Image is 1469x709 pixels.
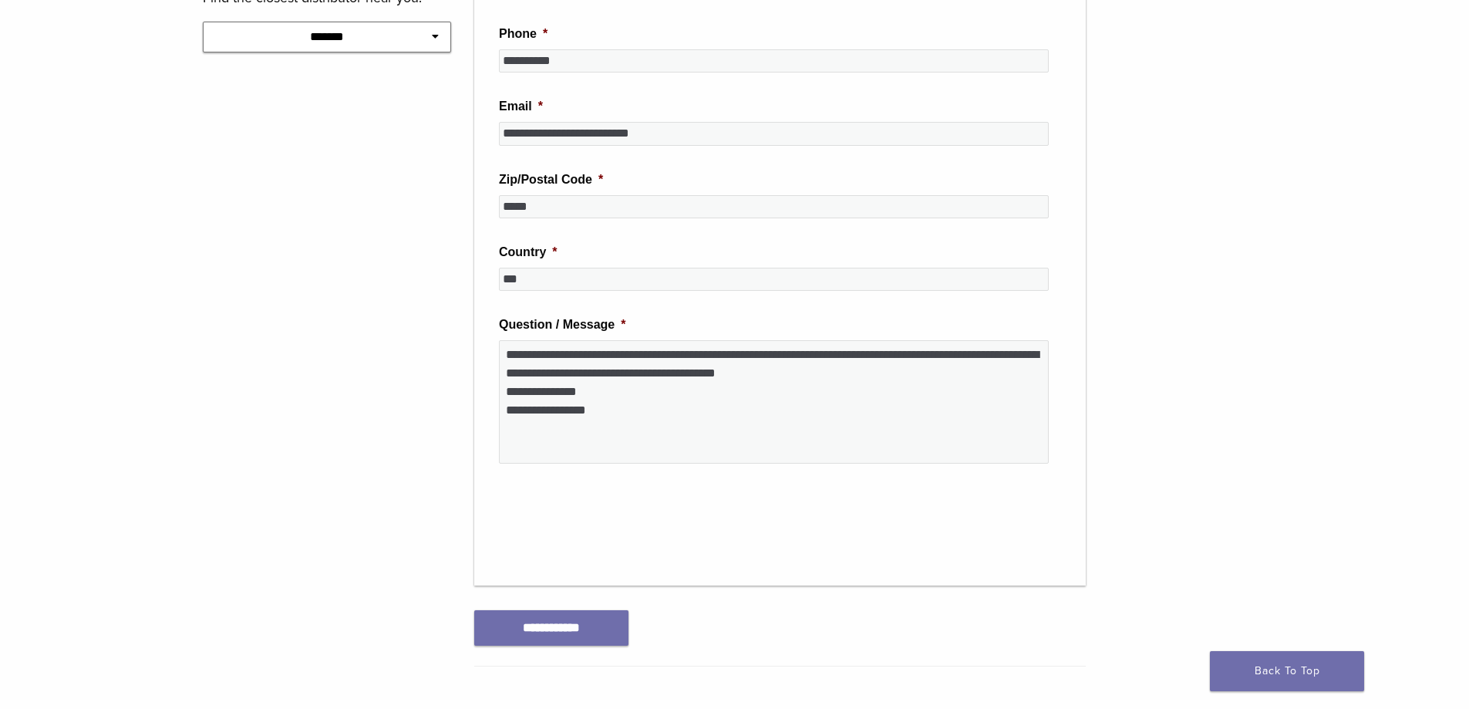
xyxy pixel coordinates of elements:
a: Back To Top [1210,651,1364,691]
label: Question / Message [499,317,626,333]
label: Country [499,245,558,261]
label: Email [499,99,543,115]
iframe: reCAPTCHA [499,488,733,549]
label: Phone [499,26,548,42]
label: Zip/Postal Code [499,172,603,188]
